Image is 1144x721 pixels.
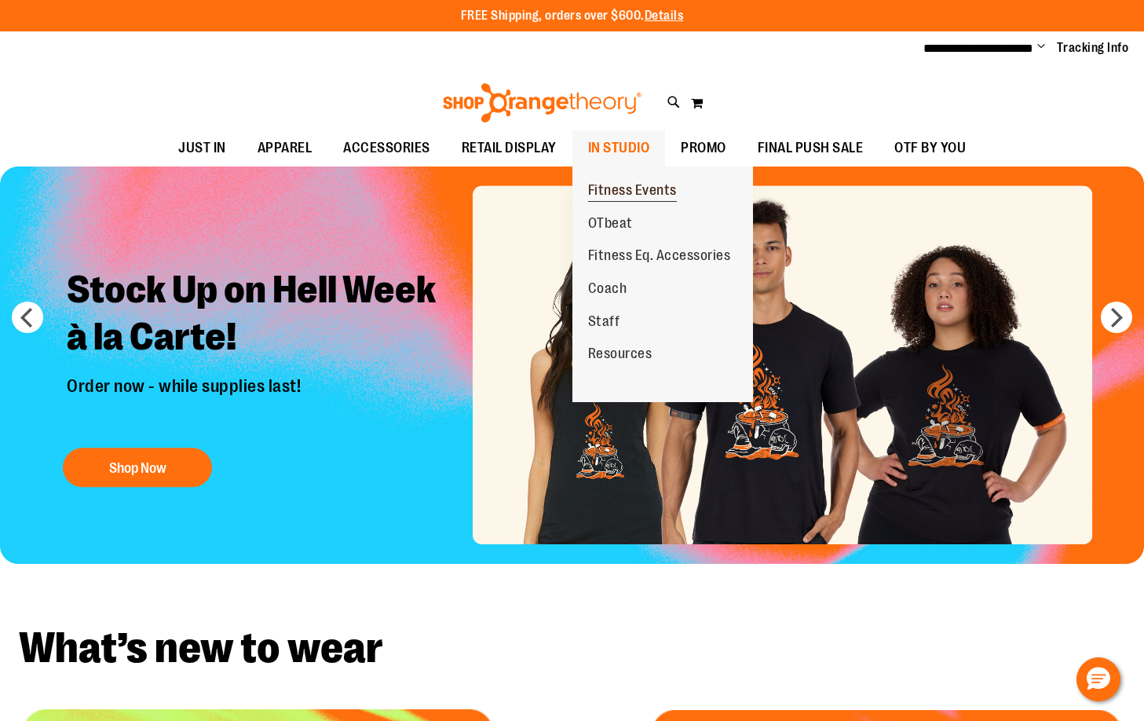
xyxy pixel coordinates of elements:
[55,254,455,376] h2: Stock Up on Hell Week à la Carte!
[572,174,693,207] a: Fitness Events
[681,130,726,166] span: PROMO
[665,130,742,167] a: PROMO
[572,207,649,240] a: OTbeat
[1101,302,1132,333] button: next
[178,130,226,166] span: JUST IN
[588,346,652,365] span: Resources
[1057,39,1129,57] a: Tracking Info
[572,167,753,402] ul: IN STUDIO
[1076,657,1120,701] button: Hello, have a question? Let’s chat.
[742,130,879,167] a: FINAL PUSH SALE
[163,130,242,167] a: JUST IN
[55,376,455,432] p: Order now - while supplies last!
[12,302,43,333] button: prev
[588,130,650,166] span: IN STUDIO
[588,313,620,333] span: Staff
[645,9,684,23] a: Details
[572,338,668,371] a: Resources
[588,182,677,202] span: Fitness Events
[19,627,1125,670] h2: What’s new to wear
[55,254,455,495] a: Stock Up on Hell Week à la Carte! Order now - while supplies last! Shop Now
[572,273,643,306] a: Coach
[327,130,446,167] a: ACCESSORIES
[242,130,328,167] a: APPAREL
[572,130,666,167] a: IN STUDIO
[258,130,312,166] span: APPAREL
[63,448,212,487] button: Shop Now
[879,130,981,167] a: OTF BY YOU
[572,306,636,339] a: Staff
[588,280,627,300] span: Coach
[343,130,430,166] span: ACCESSORIES
[588,247,731,267] span: Fitness Eq. Accessories
[461,7,684,25] p: FREE Shipping, orders over $600.
[758,130,864,166] span: FINAL PUSH SALE
[462,130,557,166] span: RETAIL DISPLAY
[446,130,572,167] a: RETAIL DISPLAY
[1037,40,1045,56] button: Account menu
[572,240,747,273] a: Fitness Eq. Accessories
[894,130,966,166] span: OTF BY YOU
[440,83,644,123] img: Shop Orangetheory
[588,215,633,235] span: OTbeat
